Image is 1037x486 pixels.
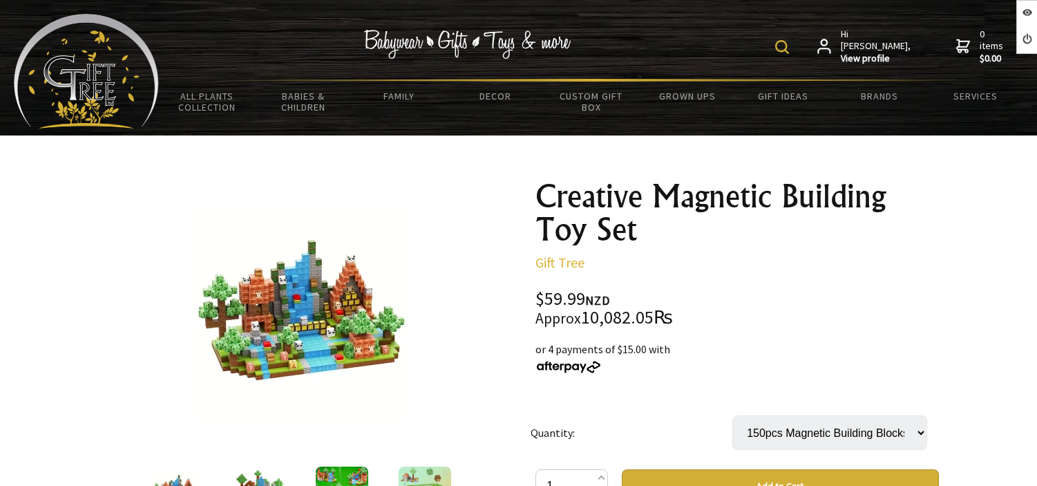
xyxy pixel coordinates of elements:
a: Services [927,82,1023,111]
strong: View profile [841,53,912,65]
a: Custom Gift Box [543,82,639,122]
h1: Creative Magnetic Building Toy Set [535,180,939,246]
a: Babies & Children [255,82,351,122]
span: NZD [585,292,610,308]
img: Afterpay [535,361,602,373]
a: Grown Ups [639,82,735,111]
div: or 4 payments of $15.00 with [535,341,939,374]
img: Babyware - Gifts - Toys and more... [14,14,159,129]
a: All Plants Collection [159,82,255,122]
a: Gift Tree [535,254,584,271]
td: Quantity: [531,396,732,469]
small: Approx [535,309,581,328]
strong: $0.00 [980,53,1006,65]
a: Family [351,82,447,111]
span: 0 items [980,28,1006,65]
a: Gift Ideas [735,82,831,111]
a: 0 items$0.00 [956,28,1006,65]
img: Creative Magnetic Building Toy Set [193,207,408,422]
span: Hi [PERSON_NAME], [841,28,912,65]
a: Hi [PERSON_NAME],View profile [817,28,912,65]
img: product search [775,40,789,54]
img: Babywear - Gifts - Toys & more [363,30,571,59]
a: Decor [447,82,543,111]
div: $59.99 10,082.05₨ [535,290,939,327]
a: Brands [831,82,927,111]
